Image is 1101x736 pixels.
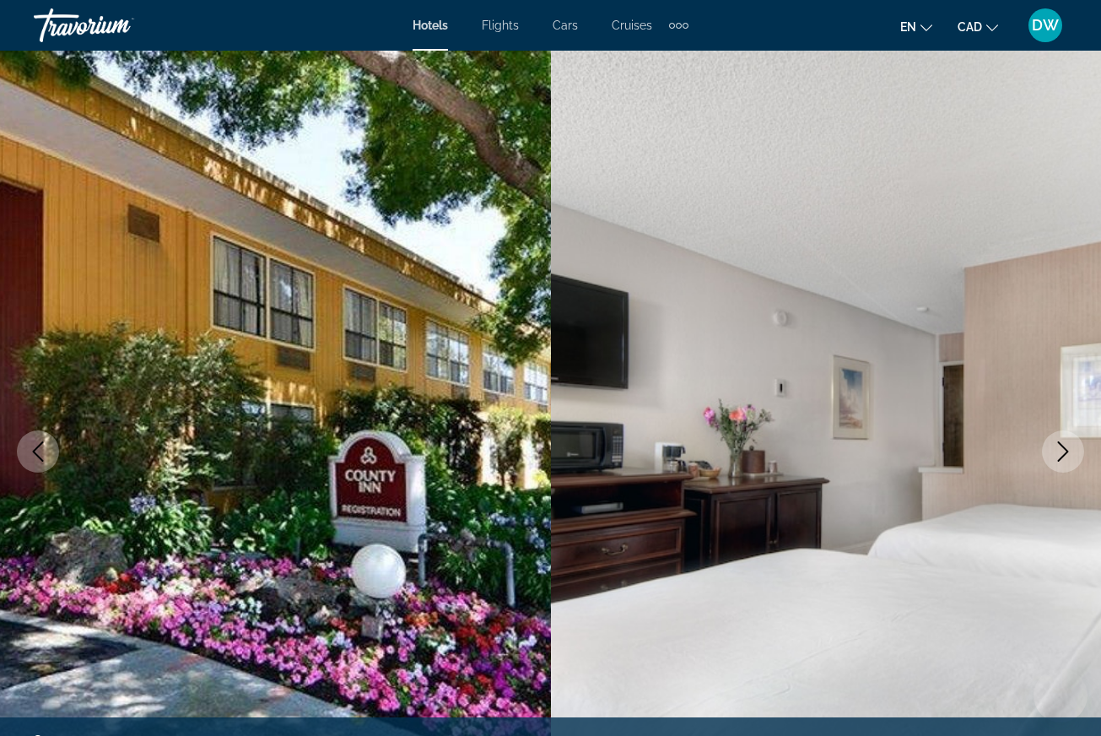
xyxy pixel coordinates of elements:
button: Next image [1042,430,1084,473]
a: Hotels [413,19,448,32]
button: User Menu [1023,8,1067,43]
iframe: Button to launch messaging window [1034,668,1088,722]
a: Cruises [612,19,652,32]
button: Previous image [17,430,59,473]
button: Change currency [958,14,998,39]
button: Extra navigation items [669,12,688,39]
a: Flights [482,19,519,32]
a: Cars [553,19,578,32]
a: Travorium [34,3,202,47]
span: en [900,20,916,34]
span: DW [1032,17,1059,34]
span: CAD [958,20,982,34]
button: Change language [900,14,932,39]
